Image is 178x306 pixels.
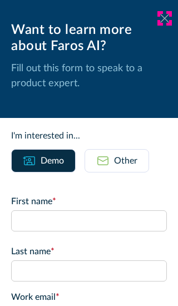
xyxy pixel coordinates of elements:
label: First name [11,195,167,208]
div: I'm interested in... [11,129,167,142]
label: Last name [11,245,167,258]
label: Work email [11,290,167,304]
p: Fill out this form to speak to a product expert. [11,61,167,91]
div: Other [114,154,137,167]
div: Want to learn more about Faros AI? [11,22,167,55]
div: Demo [41,154,64,167]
